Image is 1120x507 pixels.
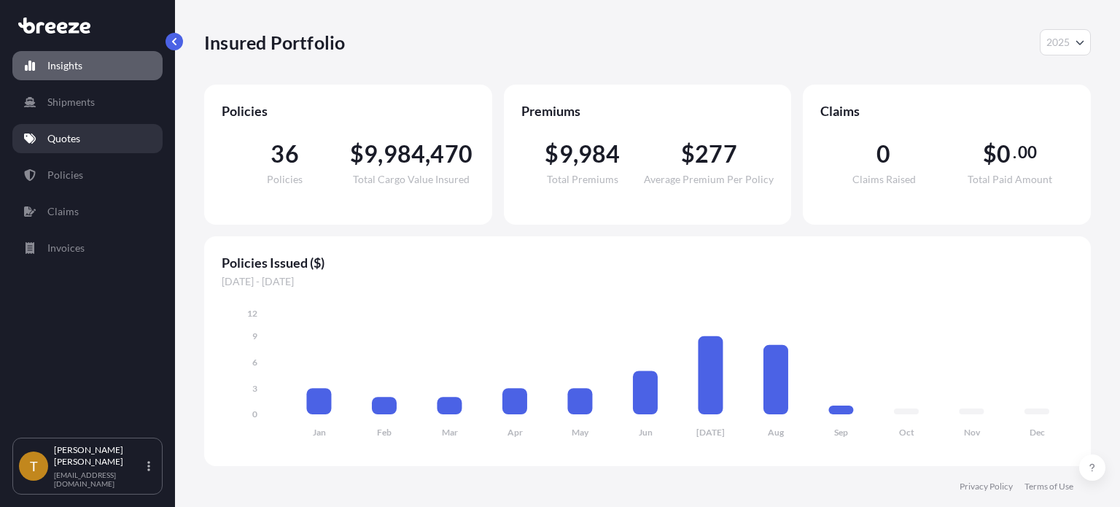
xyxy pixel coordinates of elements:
span: $ [983,142,997,166]
span: . [1013,147,1016,158]
tspan: 9 [252,330,257,341]
span: Total Paid Amount [968,174,1052,185]
span: $ [350,142,364,166]
span: 277 [695,142,737,166]
span: 9 [559,142,573,166]
span: 9 [364,142,378,166]
p: Shipments [47,95,95,109]
a: Privacy Policy [960,481,1013,492]
a: Quotes [12,124,163,153]
p: [PERSON_NAME] [PERSON_NAME] [54,444,144,468]
p: Policies [47,168,83,182]
span: 0 [876,142,890,166]
tspan: Feb [377,427,392,438]
tspan: [DATE] [696,427,725,438]
tspan: Aug [768,427,785,438]
span: [DATE] - [DATE] [222,274,1073,289]
tspan: Mar [442,427,458,438]
span: 984 [384,142,426,166]
span: 470 [430,142,472,166]
span: Policies Issued ($) [222,254,1073,271]
a: Invoices [12,233,163,263]
tspan: 12 [247,308,257,319]
span: Total Premiums [547,174,618,185]
tspan: 0 [252,409,257,419]
p: Invoices [47,241,85,255]
p: [EMAIL_ADDRESS][DOMAIN_NAME] [54,471,144,488]
tspan: 3 [252,383,257,394]
p: Insights [47,58,82,73]
a: Insights [12,51,163,80]
span: $ [681,142,695,166]
span: Policies [222,102,475,120]
tspan: Apr [507,427,523,438]
button: Year Selector [1040,29,1091,55]
span: , [573,142,578,166]
tspan: May [572,427,589,438]
a: Shipments [12,88,163,117]
span: T [30,459,38,473]
a: Claims [12,197,163,226]
span: Total Cargo Value Insured [353,174,470,185]
span: $ [545,142,559,166]
tspan: 6 [252,357,257,368]
span: Policies [267,174,303,185]
tspan: Dec [1030,427,1045,438]
a: Policies [12,160,163,190]
p: Quotes [47,131,80,146]
p: Claims [47,204,79,219]
tspan: Oct [899,427,914,438]
span: Claims Raised [852,174,916,185]
span: Average Premium Per Policy [644,174,774,185]
tspan: Jun [639,427,653,438]
tspan: Nov [964,427,981,438]
tspan: Sep [834,427,848,438]
span: 2025 [1046,35,1070,50]
span: Claims [820,102,1073,120]
tspan: Jan [313,427,326,438]
span: 984 [578,142,621,166]
span: , [378,142,383,166]
span: 00 [1018,147,1037,158]
p: Insured Portfolio [204,31,345,54]
span: 0 [997,142,1011,166]
span: 36 [271,142,298,166]
span: Premiums [521,102,774,120]
span: , [425,142,430,166]
a: Terms of Use [1024,481,1073,492]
